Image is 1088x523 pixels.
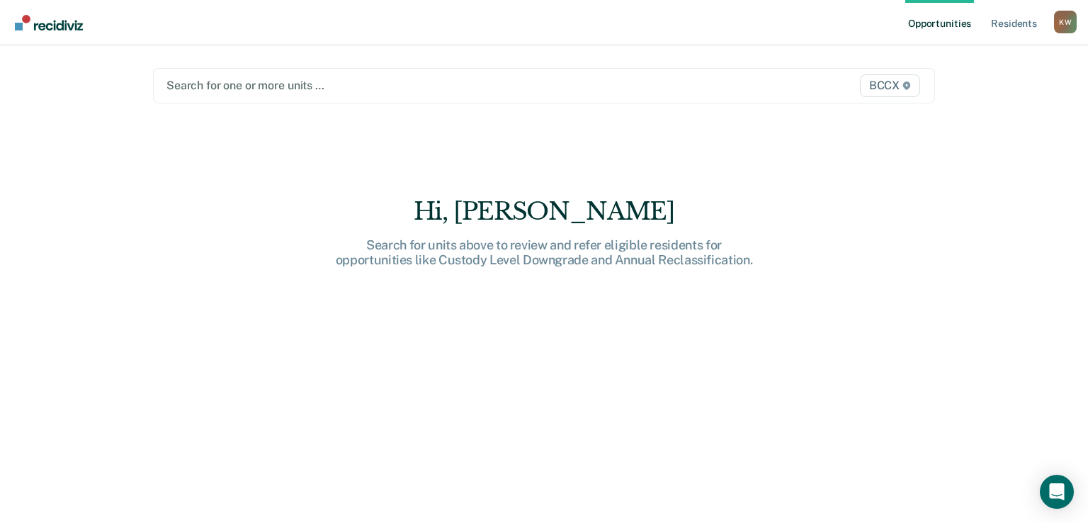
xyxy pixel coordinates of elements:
div: K W [1054,11,1077,33]
div: Open Intercom Messenger [1040,475,1074,509]
div: Search for units above to review and refer eligible residents for opportunities like Custody Leve... [317,237,771,268]
span: BCCX [860,74,920,97]
div: Hi, [PERSON_NAME] [317,197,771,226]
img: Recidiviz [15,15,83,30]
button: Profile dropdown button [1054,11,1077,33]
